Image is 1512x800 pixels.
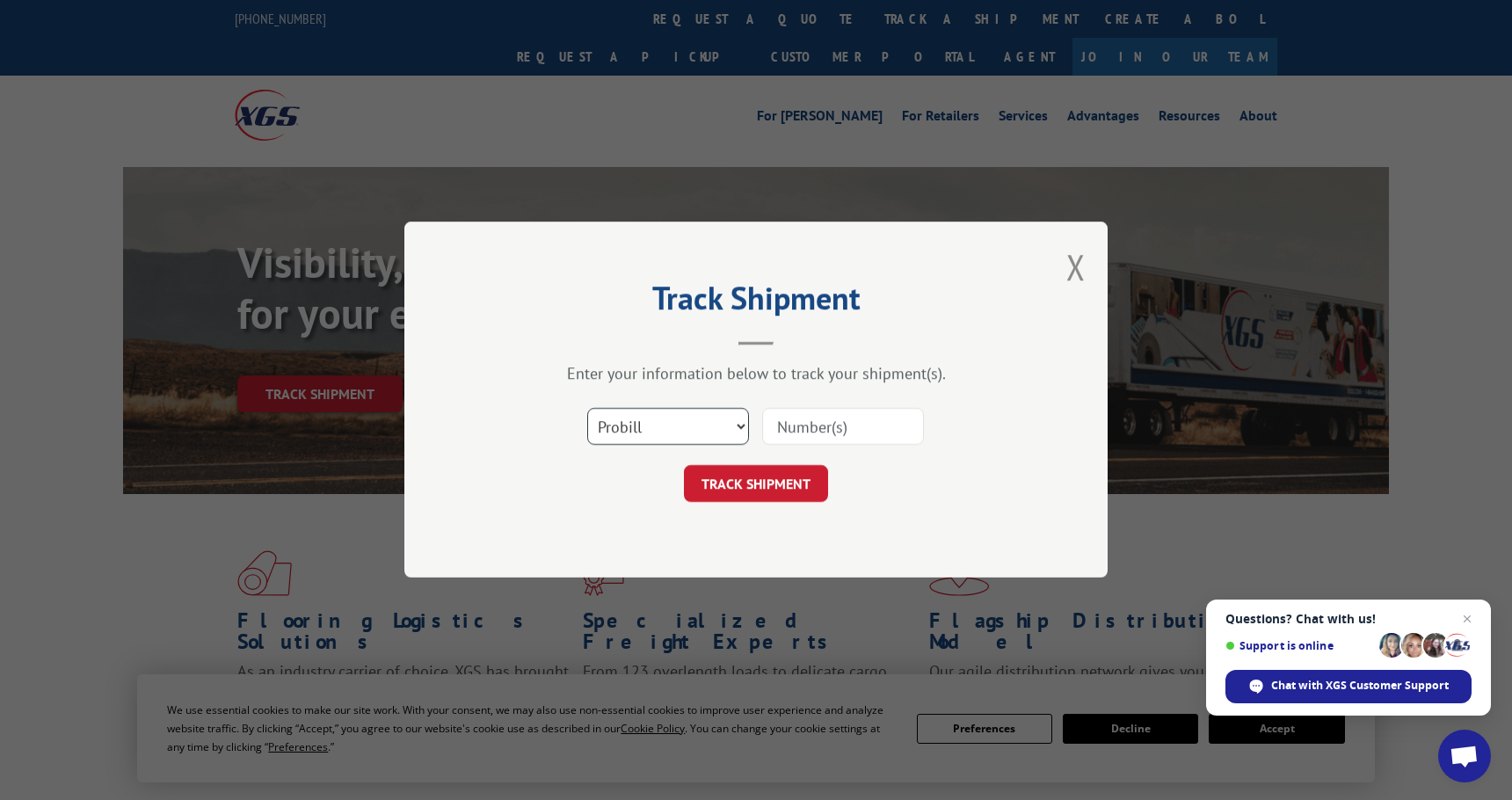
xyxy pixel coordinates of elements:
[1271,678,1449,694] span: Chat with XGS Customer Support
[1225,612,1472,626] span: Questions? Chat with us!
[1066,244,1086,290] button: Close modal
[1225,670,1472,703] div: Chat with XGS Customer Support
[1225,639,1373,652] span: Support is online
[492,364,1020,384] div: Enter your information below to track your shipment(s).
[1457,608,1478,629] span: Close chat
[492,286,1020,319] h2: Track Shipment
[762,409,924,446] input: Number(s)
[684,466,828,503] button: TRACK SHIPMENT
[1438,730,1491,782] div: Open chat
